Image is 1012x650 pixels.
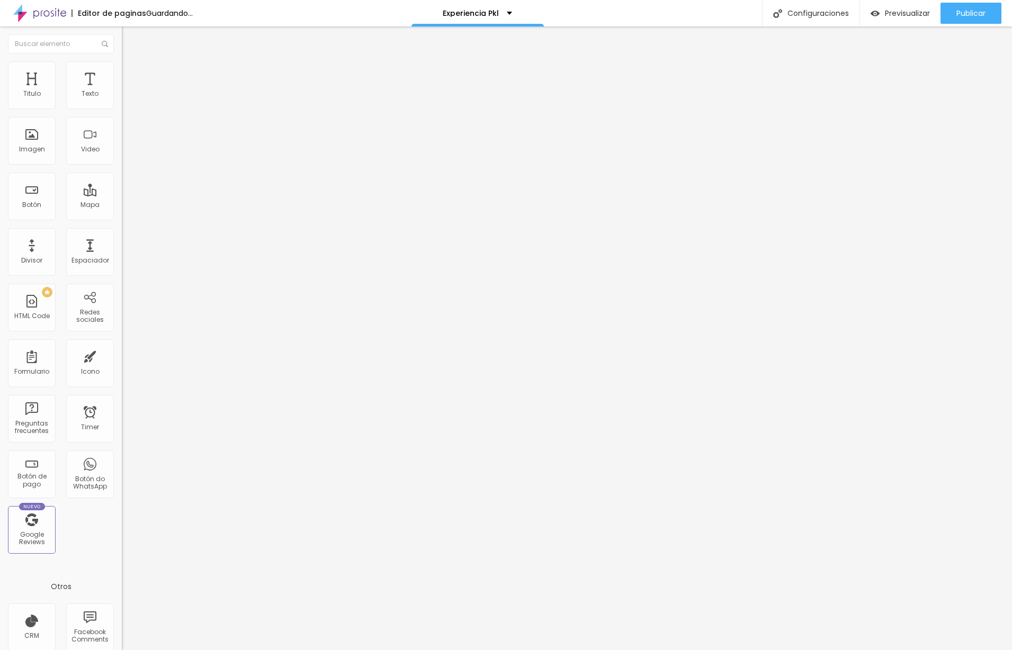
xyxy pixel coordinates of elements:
div: Titulo [23,90,41,97]
div: Guardando... [146,10,193,17]
input: Buscar elemento [8,34,114,53]
div: Espaciador [71,257,109,264]
button: Previsualizar [860,3,941,24]
div: HTML Code [14,312,50,320]
div: Google Reviews [11,531,52,546]
div: CRM [24,632,39,639]
div: Preguntas frecuentes [11,420,52,435]
div: Divisor [21,257,42,264]
div: Facebook Comments [69,628,111,644]
img: Icone [102,41,108,47]
img: Icone [773,9,782,18]
div: Editor de paginas [71,10,146,17]
div: Botón de pago [11,473,52,488]
p: Experiencia Pkl [443,10,499,17]
div: Video [81,146,100,153]
div: Imagen [19,146,45,153]
div: Icono [81,368,100,375]
div: Botón [22,201,41,209]
div: Nuevo [19,503,45,510]
div: Mapa [80,201,100,209]
img: view-1.svg [871,9,880,18]
div: Texto [82,90,98,97]
div: Redes sociales [69,309,111,324]
span: Publicar [956,9,986,17]
span: Previsualizar [885,9,930,17]
div: Botón do WhatsApp [69,475,111,491]
div: Formulario [14,368,49,375]
iframe: Editor [122,26,1012,650]
div: Timer [81,423,99,431]
button: Publicar [941,3,1001,24]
